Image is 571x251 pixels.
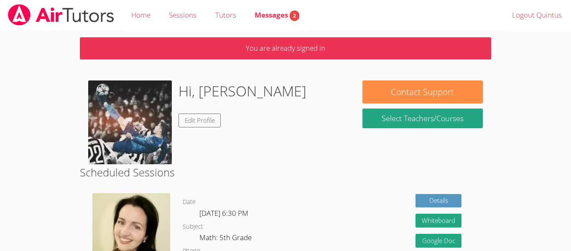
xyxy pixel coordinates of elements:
dt: Subject [183,222,203,232]
button: Contact Support [362,80,483,104]
h1: Hi, [PERSON_NAME] [178,80,306,102]
span: Messages [255,10,299,20]
button: Whiteboard [416,214,461,228]
img: airtutors_banner-c4298cdbf04f3fff15de1276eac7730deb9818008684d7c2e4769d2f7ddbe033.png [7,4,115,26]
span: [DATE] 6:30 PM [199,208,248,218]
a: Google Doc [416,234,461,248]
h2: Scheduled Sessions [80,164,491,180]
a: Edit Profile [178,114,221,127]
a: Details [416,194,461,208]
a: Select Teachers/Courses [362,109,483,128]
span: 2 [290,10,299,21]
p: You are already signed in [80,37,491,60]
dt: Date [183,197,196,207]
dd: Math: 5th Grade [199,232,253,246]
img: images%20(6).jpeg [88,80,172,164]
